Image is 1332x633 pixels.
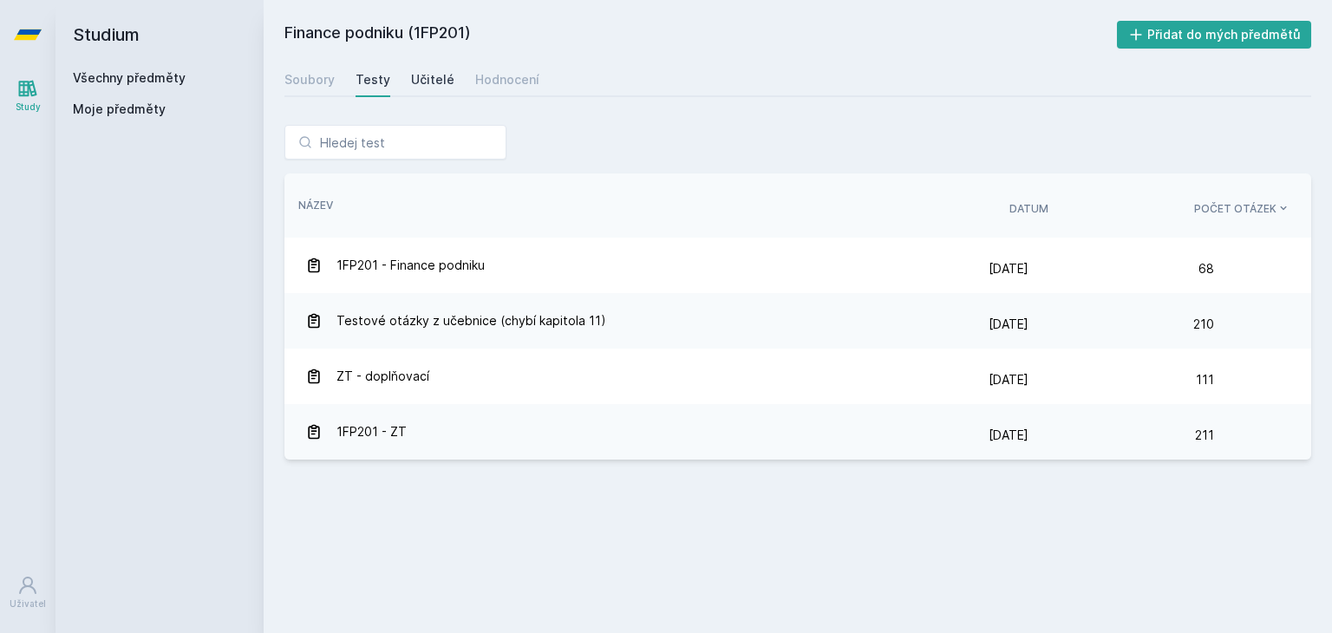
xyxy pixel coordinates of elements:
span: Počet otázek [1194,201,1276,217]
a: Soubory [284,62,335,97]
input: Hledej test [284,125,506,160]
div: Study [16,101,41,114]
span: 1FP201 - Finance podniku [336,248,485,283]
span: Moje předměty [73,101,166,118]
a: Testové otázky z učebnice (chybí kapitola 11) [DATE] 210 [284,293,1311,349]
span: 68 [1198,251,1214,286]
a: Učitelé [411,62,454,97]
span: 211 [1195,418,1214,453]
button: Přidat do mých předmětů [1117,21,1312,49]
button: Počet otázek [1194,201,1290,217]
a: Všechny předměty [73,70,186,85]
a: 1FP201 - Finance podniku [DATE] 68 [284,238,1311,293]
span: 111 [1196,362,1214,397]
a: ZT - doplňovací [DATE] 111 [284,349,1311,404]
button: Název [298,198,333,213]
a: Testy [356,62,390,97]
div: Učitelé [411,71,454,88]
span: [DATE] [989,316,1028,331]
span: 1FP201 - ZT [336,414,407,449]
div: Testy [356,71,390,88]
span: [DATE] [989,372,1028,387]
span: Testové otázky z učebnice (chybí kapitola 11) [336,303,606,338]
a: Hodnocení [475,62,539,97]
span: 210 [1193,307,1214,342]
a: 1FP201 - ZT [DATE] 211 [284,404,1311,460]
a: Uživatel [3,566,52,619]
div: Hodnocení [475,71,539,88]
a: Study [3,69,52,122]
div: Soubory [284,71,335,88]
span: [DATE] [989,261,1028,276]
div: Uživatel [10,597,46,610]
h2: Finance podniku (1FP201) [284,21,1117,49]
button: Datum [1009,201,1048,217]
span: [DATE] [989,427,1028,442]
span: ZT - doplňovací [336,359,429,394]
